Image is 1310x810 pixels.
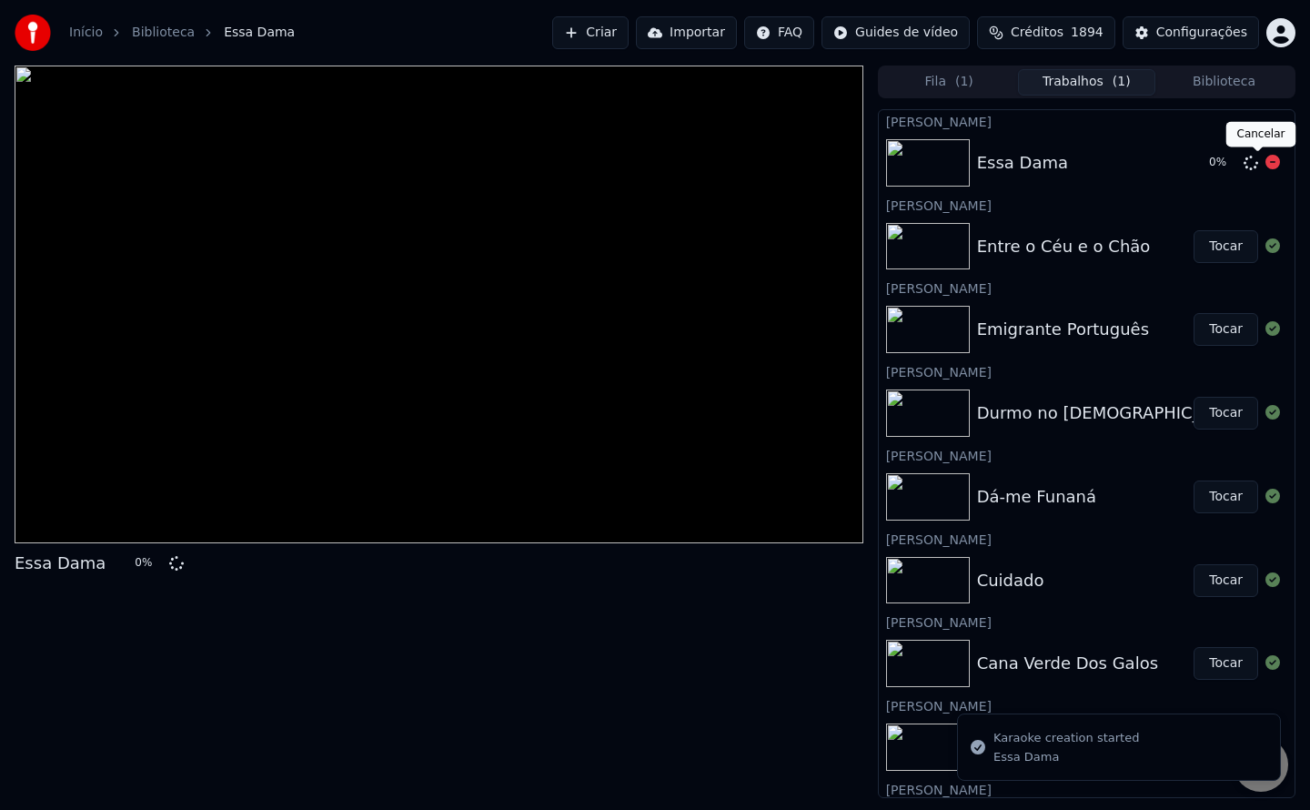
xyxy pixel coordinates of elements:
span: ( 1 ) [1113,73,1131,91]
button: Trabalhos [1018,69,1155,96]
a: Biblioteca [132,24,195,42]
div: 0 % [1209,156,1236,170]
button: Tocar [1194,481,1258,513]
div: [PERSON_NAME] [879,360,1295,382]
div: Durmo no [DEMOGRAPHIC_DATA] [977,400,1249,426]
div: [PERSON_NAME] [879,194,1295,216]
div: Essa Dama [15,551,106,576]
div: [PERSON_NAME] [879,528,1295,550]
span: ( 1 ) [955,73,973,91]
span: 1894 [1071,24,1103,42]
button: Tocar [1194,397,1258,430]
button: Tocar [1194,230,1258,263]
button: Créditos1894 [977,16,1115,49]
div: Essa Dama [977,150,1068,176]
div: Configurações [1156,24,1247,42]
button: Tocar [1194,647,1258,680]
div: [PERSON_NAME] [879,277,1295,299]
div: [PERSON_NAME] [879,611,1295,633]
button: Fila [881,69,1018,96]
div: [PERSON_NAME] [879,110,1295,132]
div: [PERSON_NAME] [879,778,1295,800]
button: Tocar [1194,564,1258,597]
div: Cuidado [977,568,1044,593]
div: [PERSON_NAME] [879,444,1295,466]
div: Essa Dama [993,749,1139,765]
div: Cana Verde Dos Galos [977,651,1158,676]
button: Criar [552,16,629,49]
div: Cancelar [1226,122,1296,147]
button: Configurações [1123,16,1259,49]
button: FAQ [744,16,814,49]
div: Karaoke creation started [993,729,1139,747]
button: Guides de vídeo [821,16,970,49]
div: Emigrante Português [977,317,1149,342]
button: Importar [636,16,737,49]
nav: breadcrumb [69,24,295,42]
button: Tocar [1194,313,1258,346]
a: Início [69,24,103,42]
img: youka [15,15,51,51]
div: Dá-me Funaná [977,484,1096,510]
span: Essa Dama [224,24,295,42]
button: Biblioteca [1155,69,1293,96]
div: Entre o Céu e o Chão [977,234,1151,259]
div: 0 % [135,556,162,571]
div: [PERSON_NAME] [879,694,1295,716]
span: Créditos [1011,24,1063,42]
